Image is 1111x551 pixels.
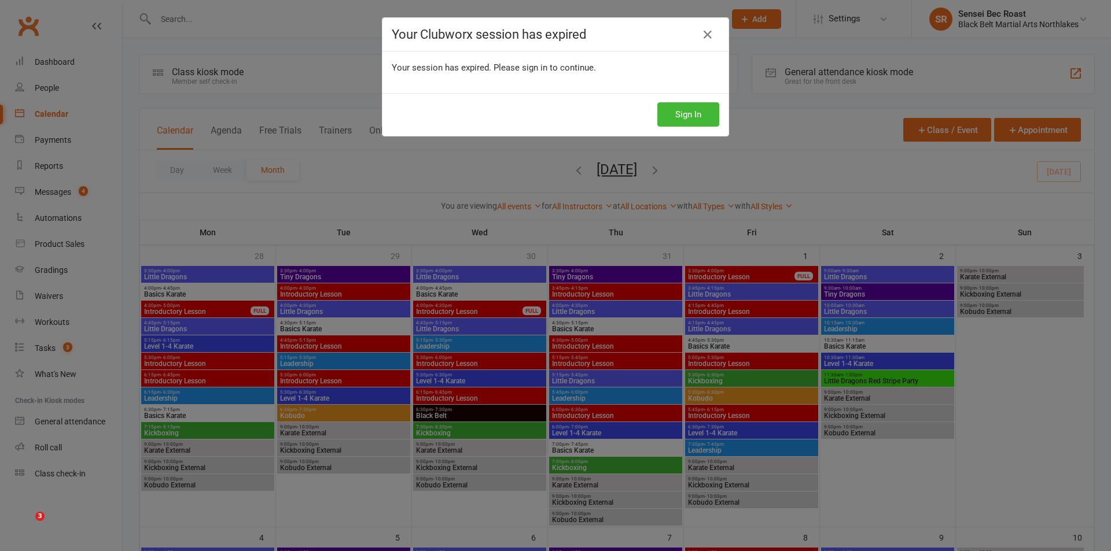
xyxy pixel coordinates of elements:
button: Sign In [657,102,719,127]
a: Close [698,25,717,44]
span: Your session has expired. Please sign in to continue. [392,62,596,73]
h4: Your Clubworx session has expired [392,27,719,42]
span: 3 [35,512,45,521]
iframe: Intercom live chat [12,512,39,539]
